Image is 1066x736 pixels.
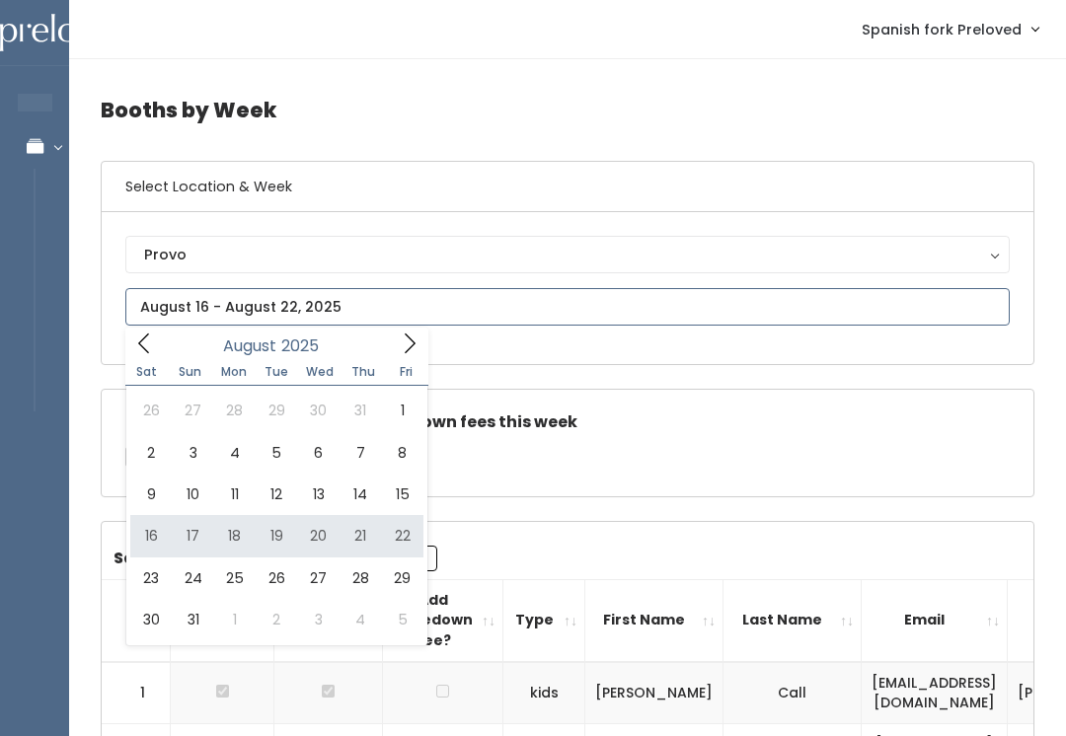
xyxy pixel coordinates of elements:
span: August 13, 2025 [298,474,340,515]
span: August 12, 2025 [256,474,297,515]
td: [PERSON_NAME] [585,662,723,724]
span: September 4, 2025 [340,599,381,640]
span: Thu [342,366,385,378]
label: Search: [114,546,437,571]
span: Sat [125,366,169,378]
span: September 1, 2025 [214,599,256,640]
span: August 2, 2025 [130,432,172,474]
span: August 17, 2025 [172,515,213,556]
span: August 14, 2025 [340,474,381,515]
span: August 22, 2025 [381,515,422,556]
span: August 5, 2025 [256,432,297,474]
div: Provo [144,244,991,265]
th: First Name: activate to sort column ascending [585,579,723,661]
span: August 28, 2025 [340,557,381,599]
span: August 15, 2025 [381,474,422,515]
span: August 11, 2025 [214,474,256,515]
span: Mon [212,366,256,378]
h6: Select Location & Week [102,162,1033,212]
span: August 29, 2025 [381,557,422,599]
span: Fri [385,366,428,378]
span: August 27, 2025 [298,557,340,599]
span: August 16, 2025 [130,515,172,556]
span: September 3, 2025 [298,599,340,640]
span: August 6, 2025 [298,432,340,474]
button: Provo [125,236,1010,273]
h5: Check this box if there are no takedown fees this week [125,413,1010,431]
span: July 28, 2025 [214,390,256,431]
span: July 31, 2025 [340,390,381,431]
th: Email: activate to sort column ascending [862,579,1008,661]
span: August 10, 2025 [172,474,213,515]
span: Wed [298,366,342,378]
th: Add Takedown Fee?: activate to sort column ascending [383,579,503,661]
span: August 4, 2025 [214,432,256,474]
span: August 20, 2025 [298,515,340,556]
span: September 5, 2025 [381,599,422,640]
span: July 29, 2025 [256,390,297,431]
td: 1 [102,662,171,724]
span: August 7, 2025 [340,432,381,474]
span: August 23, 2025 [130,557,172,599]
span: Spanish fork Preloved [862,19,1022,40]
span: July 26, 2025 [130,390,172,431]
span: August 26, 2025 [256,557,297,599]
span: August 21, 2025 [340,515,381,556]
span: August 24, 2025 [172,557,213,599]
span: August 3, 2025 [172,432,213,474]
td: kids [503,662,585,724]
span: August 25, 2025 [214,557,256,599]
span: Tue [255,366,298,378]
th: Last Name: activate to sort column ascending [723,579,862,661]
span: August 9, 2025 [130,474,172,515]
span: August 30, 2025 [130,599,172,640]
a: Spanish fork Preloved [842,8,1058,50]
th: #: activate to sort column descending [102,579,171,661]
span: August 18, 2025 [214,515,256,556]
span: August [223,338,276,354]
span: Sun [169,366,212,378]
span: August 19, 2025 [256,515,297,556]
span: September 2, 2025 [256,599,297,640]
span: August 31, 2025 [172,599,213,640]
h4: Booths by Week [101,83,1034,137]
span: August 8, 2025 [381,432,422,474]
span: July 30, 2025 [298,390,340,431]
input: Year [276,333,336,358]
td: [EMAIL_ADDRESS][DOMAIN_NAME] [862,662,1008,724]
td: Call [723,662,862,724]
span: August 1, 2025 [381,390,422,431]
span: July 27, 2025 [172,390,213,431]
th: Type: activate to sort column ascending [503,579,585,661]
input: August 16 - August 22, 2025 [125,288,1010,326]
